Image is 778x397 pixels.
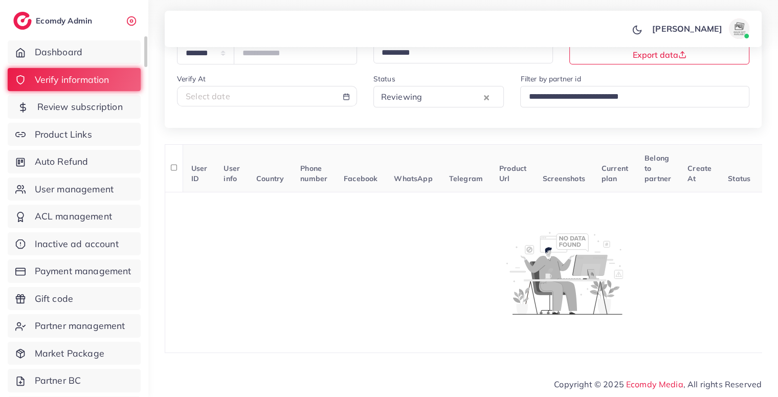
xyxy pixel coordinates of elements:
[344,174,377,183] span: Facebook
[35,237,119,251] span: Inactive ad account
[35,319,125,333] span: Partner management
[626,379,683,389] a: Ecomdy Media
[506,231,623,315] img: No account
[569,44,749,64] button: Export data
[35,46,82,59] span: Dashboard
[520,86,749,107] div: Search for option
[373,86,504,107] div: Search for option
[379,90,424,105] span: Reviewing
[520,74,581,84] label: Filter by partner id
[35,128,92,141] span: Product Links
[35,183,114,196] span: User management
[35,155,88,168] span: Auto Refund
[602,164,628,183] span: Current plan
[652,23,722,35] p: [PERSON_NAME]
[425,89,481,105] input: Search for option
[644,153,671,184] span: Belong to partner
[8,178,141,201] a: User management
[8,369,141,392] a: Partner BC
[8,259,141,283] a: Payment management
[449,174,483,183] span: Telegram
[8,123,141,146] a: Product Links
[683,378,762,390] span: , All rights Reserved
[35,374,81,387] span: Partner BC
[35,292,73,305] span: Gift code
[728,174,750,183] span: Status
[373,42,553,63] div: Search for option
[177,74,206,84] label: Verify At
[394,174,432,183] span: WhatsApp
[35,210,112,223] span: ACL management
[8,150,141,173] a: Auto Refund
[8,232,141,256] a: Inactive ad account
[35,347,104,360] span: Market Package
[687,164,712,183] span: Create At
[543,174,585,183] span: Screenshots
[554,378,762,390] span: Copyright © 2025
[484,91,489,103] button: Clear Selected
[499,164,526,183] span: Product Url
[729,18,749,39] img: avatar
[8,342,141,365] a: Market Package
[8,287,141,311] a: Gift code
[647,18,753,39] a: [PERSON_NAME]avatar
[8,68,141,92] a: Verify information
[37,100,123,114] span: Review subscription
[256,174,284,183] span: Country
[191,164,208,183] span: User ID
[8,40,141,64] a: Dashboard
[300,164,327,183] span: Phone number
[633,50,686,60] span: Export data
[525,89,736,105] input: Search for option
[8,205,141,228] a: ACL management
[8,95,141,119] a: Review subscription
[13,12,95,30] a: logoEcomdy Admin
[36,16,95,26] h2: Ecomdy Admin
[224,164,240,183] span: User info
[186,91,230,101] span: Select date
[8,314,141,338] a: Partner management
[35,264,131,278] span: Payment management
[373,74,395,84] label: Status
[35,73,109,86] span: Verify information
[13,12,32,30] img: logo
[378,45,540,61] input: Search for option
